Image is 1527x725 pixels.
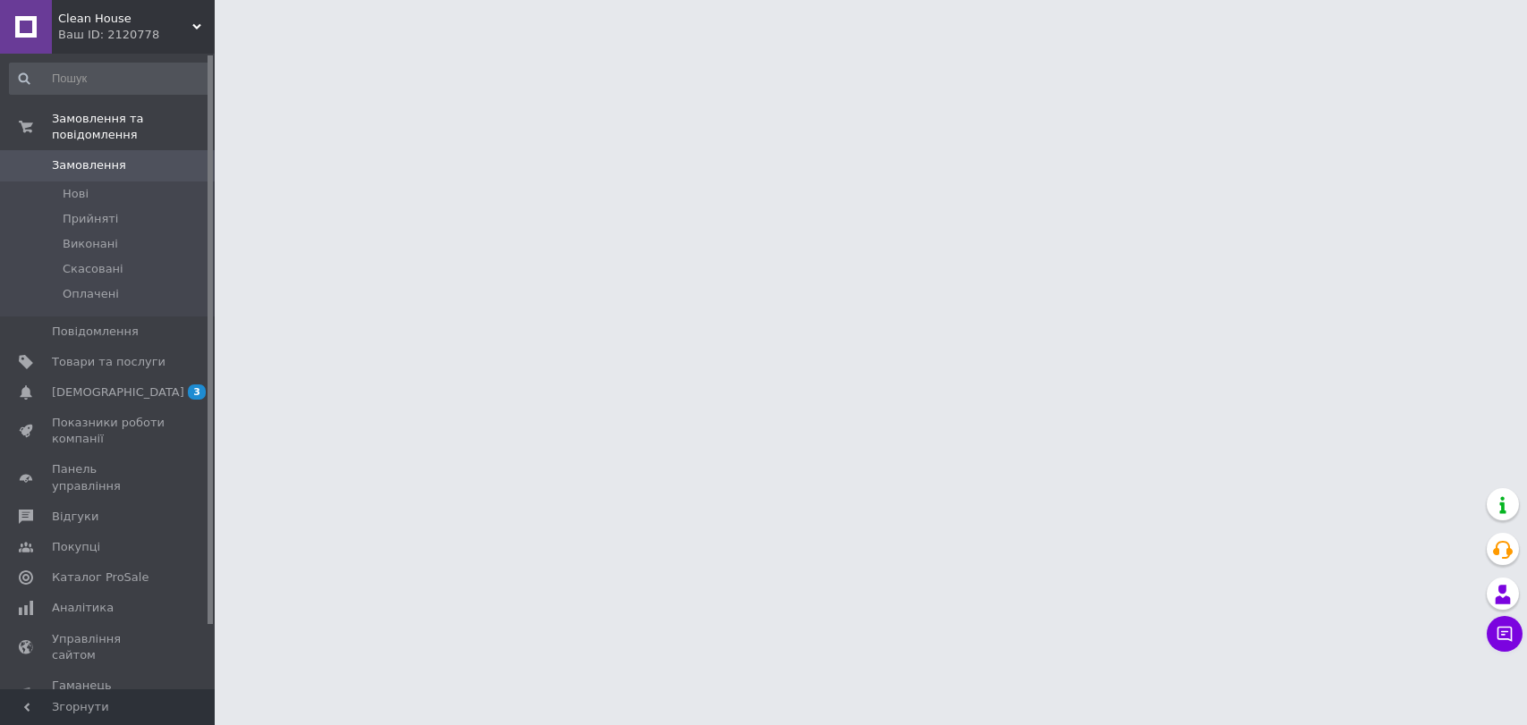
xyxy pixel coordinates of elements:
div: Ваш ID: 2120778 [58,27,215,43]
span: Показники роботи компанії [52,415,165,447]
span: Аналітика [52,600,114,616]
span: Нові [63,186,89,202]
span: Прийняті [63,211,118,227]
span: Clean House [58,11,192,27]
span: Скасовані [63,261,123,277]
span: Товари та послуги [52,354,165,370]
span: 3 [188,384,206,400]
span: [DEMOGRAPHIC_DATA] [52,384,184,400]
span: Відгуки [52,509,98,525]
span: Управління сайтом [52,631,165,663]
span: Покупці [52,539,100,555]
span: Оплачені [63,286,119,302]
span: Каталог ProSale [52,569,148,586]
span: Повідомлення [52,324,139,340]
span: Замовлення та повідомлення [52,111,215,143]
button: Чат з покупцем [1487,616,1523,652]
span: Панель управління [52,461,165,493]
span: Гаманець компанії [52,678,165,710]
input: Пошук [9,63,210,95]
span: Виконані [63,236,118,252]
span: Замовлення [52,157,126,173]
